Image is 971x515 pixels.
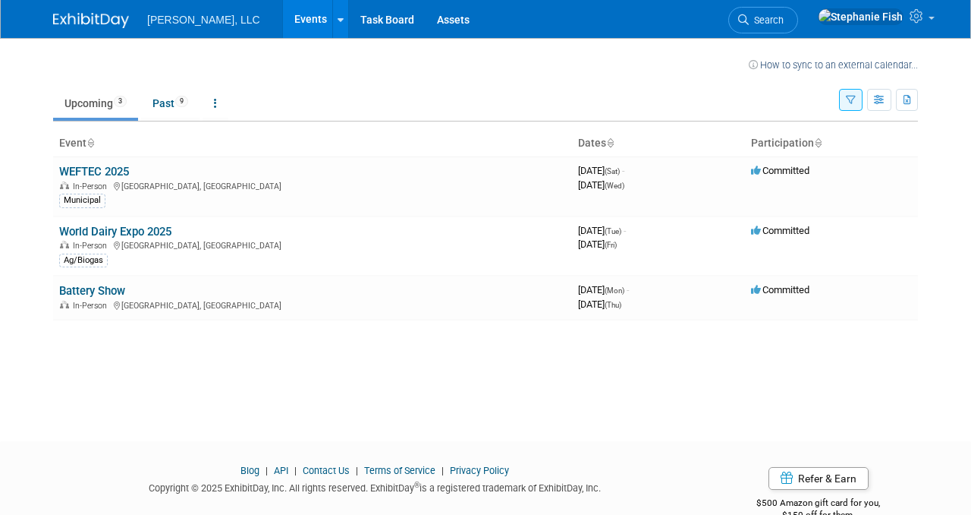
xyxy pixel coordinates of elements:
[59,239,566,251] div: [GEOGRAPHIC_DATA], [GEOGRAPHIC_DATA]
[60,301,69,308] img: In-Person Event
[352,465,362,476] span: |
[578,179,624,191] span: [DATE]
[73,182,112,191] span: In-Person
[818,8,903,25] img: Stephanie Fish
[53,131,572,156] th: Event
[175,96,188,107] span: 9
[622,165,624,176] span: -
[364,465,435,476] a: Terms of Service
[751,225,809,236] span: Committed
[59,194,105,207] div: Municipal
[414,481,420,489] sup: ®
[605,286,624,295] span: (Mon)
[749,59,918,71] a: How to sync to an external calendar...
[578,225,626,236] span: [DATE]
[627,284,629,295] span: -
[749,14,784,26] span: Search
[53,13,129,28] img: ExhibitDay
[59,225,171,239] a: World Dairy Expo 2025
[572,131,745,156] th: Dates
[728,7,798,33] a: Search
[606,137,614,149] a: Sort by Start Date
[59,254,108,267] div: Ag/Biogas
[605,182,624,190] span: (Wed)
[240,465,259,476] a: Blog
[60,241,69,248] img: In-Person Event
[141,89,200,118] a: Past9
[291,465,300,476] span: |
[578,239,617,250] span: [DATE]
[147,14,260,26] span: [PERSON_NAME], LLC
[59,284,125,298] a: Battery Show
[450,465,509,476] a: Privacy Policy
[274,465,288,476] a: API
[745,131,918,156] th: Participation
[814,137,822,149] a: Sort by Participation Type
[578,165,624,176] span: [DATE]
[751,165,809,176] span: Committed
[59,179,566,191] div: [GEOGRAPHIC_DATA], [GEOGRAPHIC_DATA]
[53,89,138,118] a: Upcoming3
[73,241,112,251] span: In-Person
[605,227,621,235] span: (Tue)
[768,467,869,490] a: Refer & Earn
[605,167,620,175] span: (Sat)
[53,478,696,495] div: Copyright © 2025 ExhibitDay, Inc. All rights reserved. ExhibitDay is a registered trademark of Ex...
[114,96,127,107] span: 3
[73,301,112,311] span: In-Person
[59,165,129,179] a: WEFTEC 2025
[303,465,350,476] a: Contact Us
[262,465,272,476] span: |
[438,465,448,476] span: |
[578,284,629,295] span: [DATE]
[605,301,621,309] span: (Thu)
[751,284,809,295] span: Committed
[86,137,94,149] a: Sort by Event Name
[578,299,621,310] span: [DATE]
[59,299,566,311] div: [GEOGRAPHIC_DATA], [GEOGRAPHIC_DATA]
[60,182,69,189] img: In-Person Event
[624,225,626,236] span: -
[605,241,617,249] span: (Fri)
